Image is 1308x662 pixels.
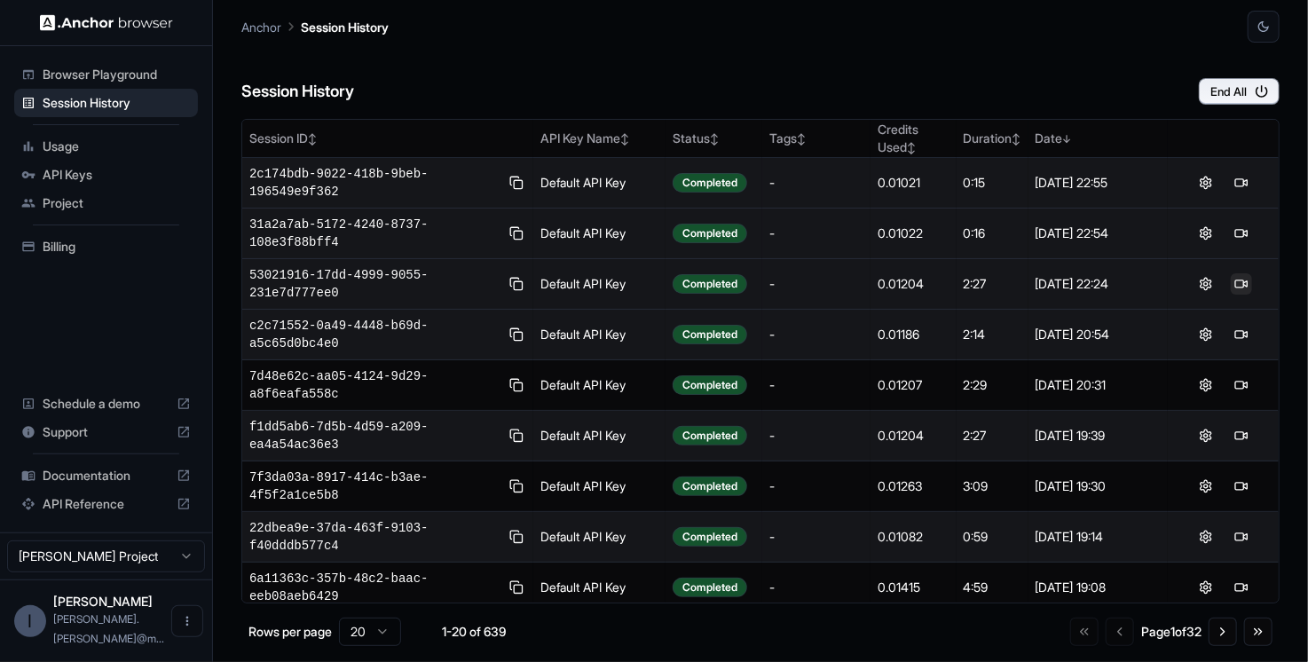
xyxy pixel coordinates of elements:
[14,390,198,418] div: Schedule a demo
[533,512,666,563] td: Default API Key
[964,427,1021,445] div: 2:27
[249,317,500,352] span: c2c71552-0a49-4448-b69d-a5c65d0bc4e0
[878,579,949,596] div: 0.01415
[533,461,666,512] td: Default API Key
[249,469,500,504] span: 7f3da03a-8917-414c-b3ae-4f5f2a1ce5b8
[1036,130,1162,147] div: Date
[540,130,658,147] div: API Key Name
[43,66,191,83] span: Browser Playground
[878,528,949,546] div: 0.01082
[533,411,666,461] td: Default API Key
[43,495,169,513] span: API Reference
[1036,376,1162,394] div: [DATE] 20:31
[171,605,203,637] button: Open menu
[249,519,500,555] span: 22dbea9e-37da-463f-9103-f40dddb577c4
[249,266,500,302] span: 53021916-17dd-4999-9055-231e7d777ee0
[249,165,500,201] span: 2c174bdb-9022-418b-9beb-196549e9f362
[1036,275,1162,293] div: [DATE] 22:24
[878,121,949,156] div: Credits Used
[241,18,281,36] p: Anchor
[710,132,719,146] span: ↕
[673,173,747,193] div: Completed
[878,225,949,242] div: 0.01022
[14,189,198,217] div: Project
[673,375,747,395] div: Completed
[14,60,198,89] div: Browser Playground
[249,216,500,251] span: 31a2a7ab-5172-4240-8737-108e3f88bff4
[673,224,747,243] div: Completed
[878,427,949,445] div: 0.01204
[1141,623,1202,641] div: Page 1 of 32
[429,623,518,641] div: 1-20 of 639
[533,563,666,613] td: Default API Key
[533,310,666,360] td: Default API Key
[673,130,755,147] div: Status
[878,174,949,192] div: 0.01021
[14,461,198,490] div: Documentation
[43,194,191,212] span: Project
[14,89,198,117] div: Session History
[249,130,526,147] div: Session ID
[964,275,1021,293] div: 2:27
[673,325,747,344] div: Completed
[769,477,863,495] div: -
[301,18,389,36] p: Session History
[533,360,666,411] td: Default API Key
[53,612,164,645] span: ivan.sanchez@medtrainer.com
[673,578,747,597] div: Completed
[964,130,1021,147] div: Duration
[769,225,863,242] div: -
[1036,225,1162,242] div: [DATE] 22:54
[241,17,389,36] nav: breadcrumb
[878,477,949,495] div: 0.01263
[533,158,666,209] td: Default API Key
[1036,427,1162,445] div: [DATE] 19:39
[14,490,198,518] div: API Reference
[14,161,198,189] div: API Keys
[964,579,1021,596] div: 4:59
[907,141,916,154] span: ↕
[43,423,169,441] span: Support
[769,427,863,445] div: -
[241,79,354,105] h6: Session History
[43,467,169,485] span: Documentation
[1036,174,1162,192] div: [DATE] 22:55
[533,209,666,259] td: Default API Key
[1063,132,1072,146] span: ↓
[14,605,46,637] div: I
[673,274,747,294] div: Completed
[878,326,949,343] div: 0.01186
[533,259,666,310] td: Default API Key
[964,225,1021,242] div: 0:16
[14,418,198,446] div: Support
[964,174,1021,192] div: 0:15
[620,132,629,146] span: ↕
[964,477,1021,495] div: 3:09
[769,528,863,546] div: -
[964,376,1021,394] div: 2:29
[1199,78,1280,105] button: End All
[249,367,500,403] span: 7d48e62c-aa05-4124-9d29-a8f6eafa558c
[1013,132,1021,146] span: ↕
[43,395,169,413] span: Schedule a demo
[53,594,153,609] span: Ivan Sanchez
[40,14,173,31] img: Anchor Logo
[249,570,500,605] span: 6a11363c-357b-48c2-baac-eeb08aeb6429
[1036,477,1162,495] div: [DATE] 19:30
[1036,579,1162,596] div: [DATE] 19:08
[249,418,500,453] span: f1dd5ab6-7d5b-4d59-a209-ea4a54ac36e3
[14,232,198,261] div: Billing
[878,376,949,394] div: 0.01207
[43,238,191,256] span: Billing
[769,579,863,596] div: -
[248,623,332,641] p: Rows per page
[14,132,198,161] div: Usage
[1036,528,1162,546] div: [DATE] 19:14
[1036,326,1162,343] div: [DATE] 20:54
[673,426,747,445] div: Completed
[769,275,863,293] div: -
[43,166,191,184] span: API Keys
[43,94,191,112] span: Session History
[769,130,863,147] div: Tags
[797,132,806,146] span: ↕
